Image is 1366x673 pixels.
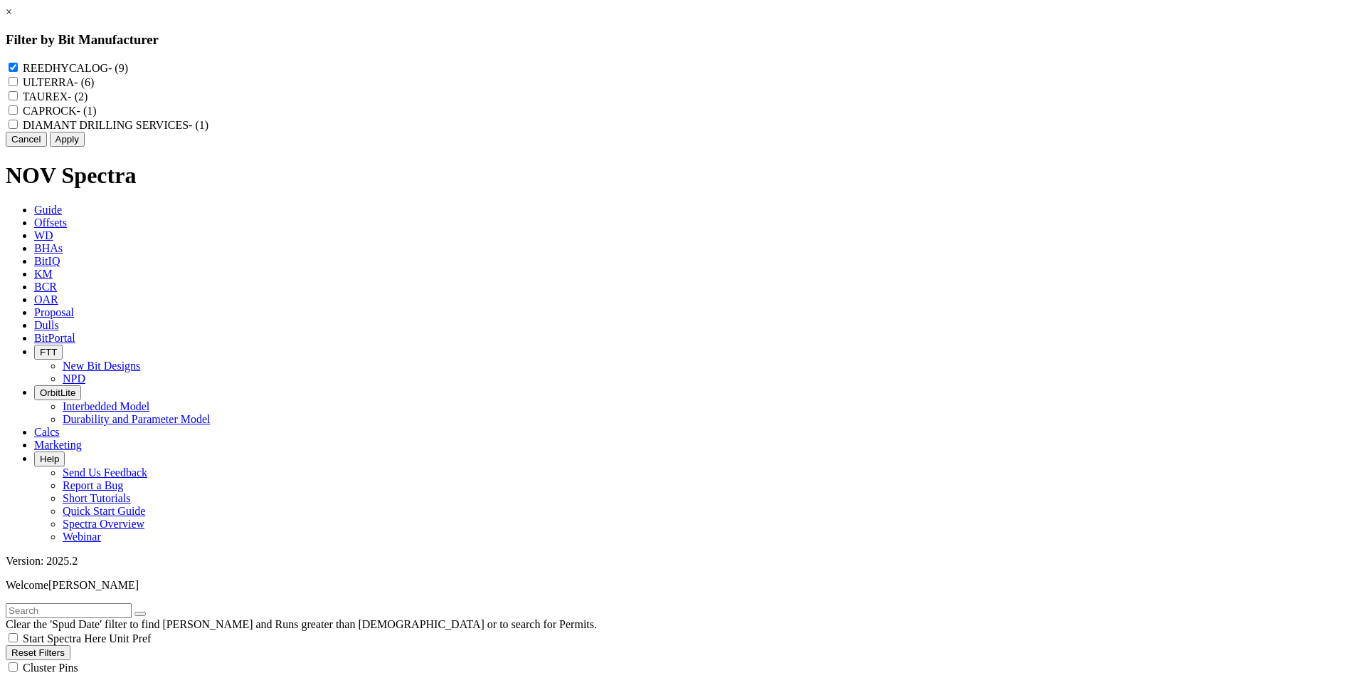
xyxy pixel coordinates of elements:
span: - (1) [77,105,97,117]
a: Send Us Feedback [63,466,147,479]
a: Spectra Overview [63,518,144,530]
a: Short Tutorials [63,492,131,504]
span: BHAs [34,242,63,254]
a: × [6,6,12,18]
h3: Filter by Bit Manufacturer [6,32,1360,48]
a: New Bit Designs [63,360,140,372]
span: BCR [34,281,57,293]
span: WD [34,229,53,241]
span: BitPortal [34,332,75,344]
span: [PERSON_NAME] [48,579,139,591]
span: KM [34,268,53,280]
div: Version: 2025.2 [6,555,1360,568]
label: ULTERRA [23,76,94,88]
button: Cancel [6,132,47,147]
span: Clear the 'Spud Date' filter to find [PERSON_NAME] and Runs greater than [DEMOGRAPHIC_DATA] or to... [6,618,597,630]
button: Apply [50,132,85,147]
span: - (2) [68,90,88,103]
h1: NOV Spectra [6,162,1360,189]
a: Interbedded Model [63,400,149,412]
a: Durability and Parameter Model [63,413,211,425]
span: BitIQ [34,255,60,267]
span: Calcs [34,426,60,438]
label: CAPROCK [23,105,97,117]
span: Unit Pref [109,632,151,645]
label: REEDHYCALOG [23,62,128,74]
label: DIAMANT DRILLING SERVICES [23,119,208,131]
a: Quick Start Guide [63,505,145,517]
input: Search [6,603,132,618]
button: Reset Filters [6,645,70,660]
a: Report a Bug [63,479,123,491]
span: Start Spectra Here [23,632,106,645]
span: Offsets [34,216,67,229]
span: Guide [34,204,62,216]
span: Dulls [34,319,59,331]
span: FTT [40,347,57,358]
p: Welcome [6,579,1360,592]
span: - (9) [108,62,128,74]
span: - (1) [189,119,208,131]
a: NPD [63,372,85,385]
label: TAUREX [23,90,88,103]
span: Marketing [34,439,82,451]
span: OrbitLite [40,387,75,398]
span: OAR [34,293,58,306]
a: Webinar [63,531,101,543]
span: Help [40,454,59,464]
span: Proposal [34,306,74,318]
span: - (6) [74,76,94,88]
